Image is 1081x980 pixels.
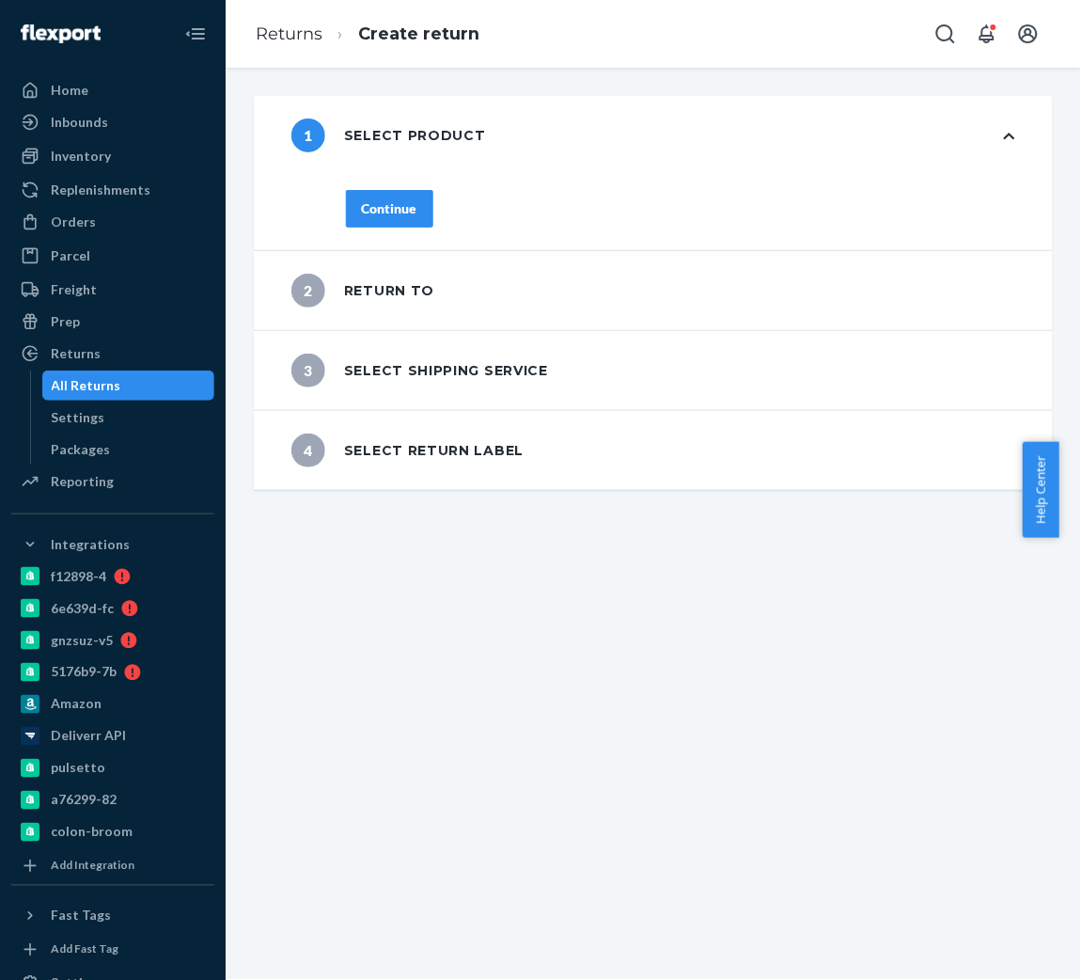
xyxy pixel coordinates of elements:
[51,858,134,874] div: Add Integration
[241,7,494,62] ol: breadcrumbs
[291,274,325,308] span: 2
[1010,15,1047,53] button: Open account menu
[41,13,80,30] span: Chat
[51,907,111,925] div: Fast Tags
[11,625,214,656] a: gnzsuz-v5
[51,344,101,363] div: Returns
[51,941,118,957] div: Add Fast Tag
[11,107,214,137] a: Inbounds
[11,689,214,719] a: Amazon
[11,307,214,337] a: Prep
[11,721,214,751] a: Deliverr API
[42,403,215,433] a: Settings
[11,817,214,847] a: colon-broom
[11,753,214,783] a: pulsetto
[51,246,90,265] div: Parcel
[11,75,214,105] a: Home
[291,119,325,152] span: 1
[11,207,214,237] a: Orders
[177,15,214,53] button: Close Navigation
[42,435,215,465] a: Packages
[11,855,214,877] a: Add Integration
[11,785,214,815] a: a76299-82
[51,663,117,682] div: 5176b9-7b
[11,530,214,560] button: Integrations
[291,354,325,387] span: 3
[51,280,97,299] div: Freight
[346,190,433,228] button: Continue
[51,759,105,778] div: pulsetto
[1023,442,1059,538] button: Help Center
[51,695,102,714] div: Amazon
[51,181,150,199] div: Replenishments
[51,599,114,618] div: 6e639d-fc
[291,119,486,152] div: Select product
[11,175,214,205] a: Replenishments
[52,440,111,459] div: Packages
[11,901,214,931] button: Fast Tags
[51,213,96,231] div: Orders
[256,24,322,44] a: Returns
[11,141,214,171] a: Inventory
[51,567,106,586] div: f12898-4
[927,15,964,53] button: Open Search Box
[52,376,121,395] div: All Returns
[11,241,214,271] a: Parcel
[362,199,417,218] div: Continue
[11,339,214,369] a: Returns
[51,312,80,331] div: Prep
[11,561,214,592] a: f12898-4
[11,466,214,497] a: Reporting
[11,275,214,305] a: Freight
[291,434,325,467] span: 4
[291,274,434,308] div: Return to
[51,823,133,842] div: colon-broom
[291,354,548,387] div: Select shipping service
[291,434,524,467] div: Select return label
[21,24,101,43] img: Flexport logo
[11,939,214,961] a: Add Fast Tag
[358,24,479,44] a: Create return
[51,472,114,491] div: Reporting
[42,371,215,401] a: All Returns
[968,15,1006,53] button: Open notifications
[52,408,105,427] div: Settings
[11,657,214,688] a: 5176b9-7b
[51,113,108,132] div: Inbounds
[51,147,111,166] div: Inventory
[11,593,214,624] a: 6e639d-fc
[51,535,130,554] div: Integrations
[51,631,113,650] div: gnzsuz-v5
[51,727,126,746] div: Deliverr API
[51,81,88,100] div: Home
[51,791,117,810] div: a76299-82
